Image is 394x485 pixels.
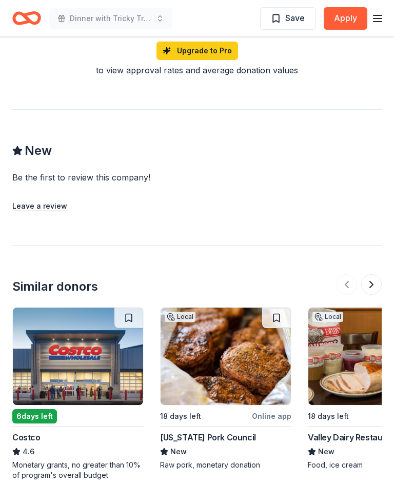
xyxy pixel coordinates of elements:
a: Upgrade to Pro [156,42,238,60]
a: Home [12,6,41,30]
button: Apply [324,7,367,30]
img: Image for Oklahoma Pork Council [161,308,291,406]
a: Image for Costco6days leftCostco4.6Monetary grants, no greater than 10% of program's overall budget [12,308,144,481]
button: Dinner with Tricky Tray and Live Entertainment . Featuring cuisine from local restaurants. [49,8,172,29]
div: Local [165,312,195,322]
div: Similar donors [12,279,98,295]
button: Save [260,7,316,30]
button: Leave a review [12,200,67,213]
span: New [25,143,52,159]
div: [US_STATE] Pork Council [160,432,256,444]
div: 18 days left [160,411,201,423]
span: New [170,446,187,458]
div: Be the first to review this company! [12,172,275,184]
div: 18 days left [308,411,349,423]
a: Image for Oklahoma Pork CouncilLocal18 days leftOnline app[US_STATE] Pork CouncilNewRaw pork, mon... [160,308,291,471]
div: Monetary grants, no greater than 10% of program's overall budget [12,460,144,481]
span: Dinner with Tricky Tray and Live Entertainment . Featuring cuisine from local restaurants. [70,12,152,25]
div: Raw pork, monetary donation [160,460,291,471]
div: 6 days left [12,410,57,424]
div: Local [312,312,343,322]
span: 4.6 [23,446,34,458]
div: to view approval rates and average donation values [12,65,382,77]
div: Online app [252,410,291,423]
img: Image for Costco [13,308,143,406]
span: New [318,446,334,458]
div: Costco [12,432,41,444]
span: Save [285,11,305,25]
